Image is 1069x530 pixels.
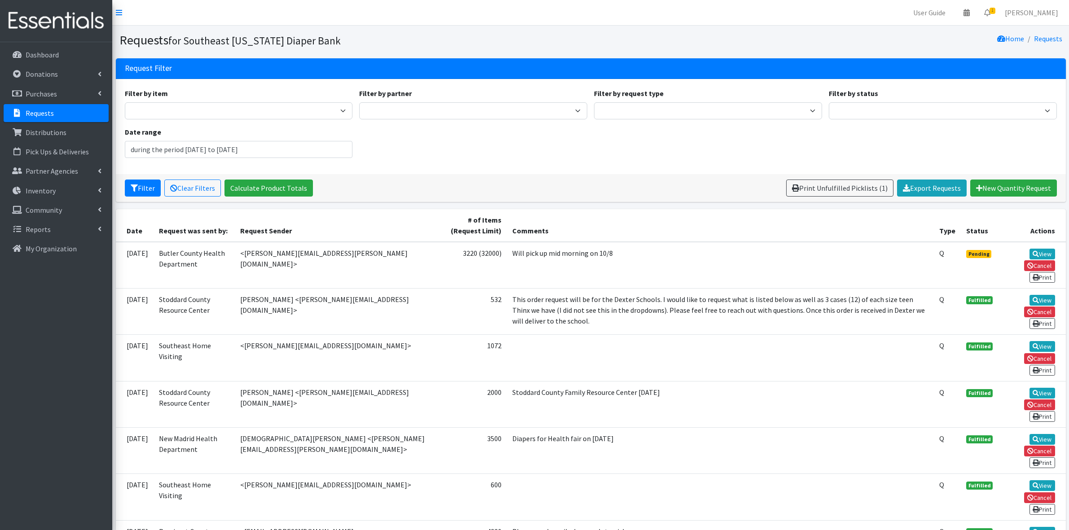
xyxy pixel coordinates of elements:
[1029,434,1055,445] a: View
[26,128,66,137] p: Distributions
[125,180,161,197] button: Filter
[4,85,109,103] a: Purchases
[1029,457,1055,468] a: Print
[441,288,507,334] td: 532
[966,435,993,443] span: Fulfilled
[235,381,441,427] td: [PERSON_NAME] <[PERSON_NAME][EMAIL_ADDRESS][DOMAIN_NAME]>
[507,209,934,242] th: Comments
[4,104,109,122] a: Requests
[594,88,664,99] label: Filter by request type
[441,209,507,242] th: # of Items (Request Limit)
[359,88,412,99] label: Filter by partner
[1034,34,1062,43] a: Requests
[441,242,507,289] td: 3220 (32000)
[1029,480,1055,491] a: View
[26,206,62,215] p: Community
[154,288,235,334] td: Stoddard County Resource Center
[125,88,168,99] label: Filter by item
[939,480,944,489] abbr: Quantity
[4,6,109,36] img: HumanEssentials
[235,242,441,289] td: <[PERSON_NAME][EMAIL_ADDRESS][PERSON_NAME][DOMAIN_NAME]>
[939,341,944,350] abbr: Quantity
[507,381,934,427] td: Stoddard County Family Resource Center [DATE]
[829,88,878,99] label: Filter by status
[441,474,507,520] td: 600
[26,225,51,234] p: Reports
[939,388,944,397] abbr: Quantity
[966,342,993,350] span: Fulfilled
[26,244,77,253] p: My Organization
[4,220,109,238] a: Reports
[116,242,154,289] td: [DATE]
[977,4,998,22] a: 1
[119,32,588,48] h1: Requests
[786,180,893,197] a: Print Unfulfilled Picklists (1)
[224,180,313,197] a: Calculate Product Totals
[116,427,154,473] td: [DATE]
[4,65,109,83] a: Donations
[970,180,1057,197] a: New Quantity Request
[4,162,109,180] a: Partner Agencies
[4,240,109,258] a: My Organization
[1029,318,1055,329] a: Print
[4,123,109,141] a: Distributions
[154,381,235,427] td: Stoddard County Resource Center
[906,4,953,22] a: User Guide
[1024,399,1055,410] a: Cancel
[1024,307,1055,317] a: Cancel
[1029,249,1055,259] a: View
[154,242,235,289] td: Butler County Health Department
[1024,446,1055,456] a: Cancel
[116,381,154,427] td: [DATE]
[4,201,109,219] a: Community
[26,186,56,195] p: Inventory
[998,209,1065,242] th: Actions
[26,109,54,118] p: Requests
[235,335,441,381] td: <[PERSON_NAME][EMAIL_ADDRESS][DOMAIN_NAME]>
[966,250,992,258] span: Pending
[1029,341,1055,352] a: View
[507,242,934,289] td: Will pick up mid morning on 10/8
[125,127,161,137] label: Date range
[507,288,934,334] td: This order request will be for the Dexter Schools. I would like to request what is listed below a...
[997,34,1024,43] a: Home
[4,46,109,64] a: Dashboard
[125,64,172,73] h3: Request Filter
[116,474,154,520] td: [DATE]
[116,288,154,334] td: [DATE]
[116,335,154,381] td: [DATE]
[168,34,341,47] small: for Southeast [US_STATE] Diaper Bank
[154,474,235,520] td: Southeast Home Visiting
[26,166,78,175] p: Partner Agencies
[966,296,993,304] span: Fulfilled
[990,8,995,14] span: 1
[26,70,58,79] p: Donations
[966,482,993,490] span: Fulfilled
[164,180,221,197] a: Clear Filters
[939,249,944,258] abbr: Quantity
[966,389,993,397] span: Fulfilled
[1029,272,1055,283] a: Print
[441,427,507,473] td: 3500
[441,381,507,427] td: 2000
[26,50,59,59] p: Dashboard
[235,288,441,334] td: [PERSON_NAME] <[PERSON_NAME][EMAIL_ADDRESS][DOMAIN_NAME]>
[939,295,944,304] abbr: Quantity
[1024,492,1055,503] a: Cancel
[235,427,441,473] td: [DEMOGRAPHIC_DATA][PERSON_NAME] <[PERSON_NAME][EMAIL_ADDRESS][PERSON_NAME][DOMAIN_NAME]>
[934,209,961,242] th: Type
[1029,411,1055,422] a: Print
[4,143,109,161] a: Pick Ups & Deliveries
[125,141,353,158] input: January 1, 2011 - December 31, 2011
[441,335,507,381] td: 1072
[1029,365,1055,376] a: Print
[1029,295,1055,306] a: View
[26,89,57,98] p: Purchases
[235,474,441,520] td: <[PERSON_NAME][EMAIL_ADDRESS][DOMAIN_NAME]>
[998,4,1065,22] a: [PERSON_NAME]
[154,209,235,242] th: Request was sent by:
[26,147,89,156] p: Pick Ups & Deliveries
[1024,353,1055,364] a: Cancel
[1024,260,1055,271] a: Cancel
[4,182,109,200] a: Inventory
